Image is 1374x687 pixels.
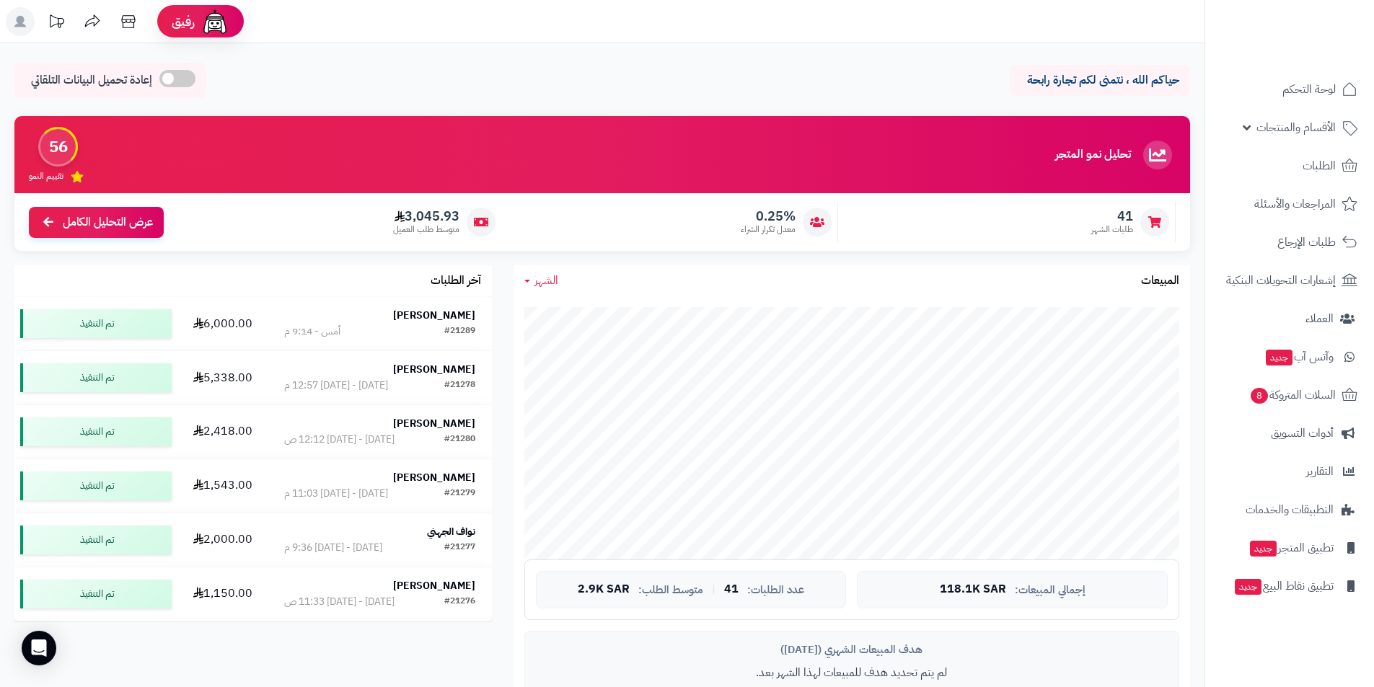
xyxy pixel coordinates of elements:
td: 2,000.00 [177,513,268,567]
a: تطبيق المتجرجديد [1214,531,1365,565]
span: إجمالي المبيعات: [1015,584,1085,596]
span: إشعارات التحويلات البنكية [1226,270,1336,291]
div: #21289 [444,324,475,339]
img: ai-face.png [201,7,229,36]
span: 118.1K SAR [940,583,1006,596]
span: المراجعات والأسئلة [1254,194,1336,214]
div: #21279 [444,487,475,501]
a: الطلبات [1214,149,1365,183]
div: تم التنفيذ [20,363,172,392]
td: 2,418.00 [177,405,268,458]
span: | [712,584,715,595]
span: 0.25% [741,208,796,224]
span: السلات المتروكة [1249,385,1336,405]
span: معدل تكرار الشراء [741,223,796,236]
div: [DATE] - [DATE] 11:33 ص [284,595,395,609]
h3: المبيعات [1141,275,1179,288]
div: تم التنفيذ [20,471,172,500]
div: تم التنفيذ [20,417,172,446]
a: التقارير [1214,454,1365,489]
div: تم التنفيذ [20,309,172,338]
div: [DATE] - [DATE] 11:03 م [284,487,388,501]
span: عرض التحليل الكامل [63,214,153,231]
div: تم التنفيذ [20,580,172,608]
span: الأقسام والمنتجات [1256,118,1336,138]
span: 41 [724,583,739,596]
span: الطلبات [1303,156,1336,176]
a: التطبيقات والخدمات [1214,492,1365,527]
div: تم التنفيذ [20,526,172,554]
span: التقارير [1306,461,1334,482]
span: تطبيق نقاط البيع [1233,576,1334,596]
strong: [PERSON_NAME] [393,578,475,593]
div: أمس - 9:14 م [284,324,340,339]
a: أدوات التسويق [1214,416,1365,451]
span: جديد [1250,541,1277,557]
a: إشعارات التحويلات البنكية [1214,263,1365,298]
h3: تحليل نمو المتجر [1055,149,1131,161]
a: السلات المتروكة8 [1214,378,1365,412]
span: وآتس آب [1264,347,1334,367]
a: وآتس آبجديد [1214,340,1365,374]
div: هدف المبيعات الشهري ([DATE]) [536,642,1168,657]
td: 5,338.00 [177,351,268,404]
span: 8 [1250,387,1269,404]
span: جديد [1266,350,1292,365]
a: لوحة التحكم [1214,72,1365,107]
span: العملاء [1305,309,1334,329]
a: طلبات الإرجاع [1214,225,1365,260]
td: 6,000.00 [177,297,268,350]
span: الشهر [534,272,558,289]
span: 2.9K SAR [578,583,630,596]
span: طلبات الإرجاع [1277,232,1336,252]
span: التطبيقات والخدمات [1246,500,1334,520]
span: أدوات التسويق [1271,423,1334,443]
span: متوسط الطلب: [638,584,703,596]
span: 41 [1091,208,1133,224]
span: عدد الطلبات: [747,584,804,596]
span: طلبات الشهر [1091,223,1133,236]
span: رفيق [172,13,195,30]
p: حياكم الله ، نتمنى لكم تجارة رابحة [1021,72,1179,89]
a: المراجعات والأسئلة [1214,187,1365,221]
div: [DATE] - [DATE] 12:57 م [284,378,388,393]
div: [DATE] - [DATE] 9:36 م [284,541,382,555]
a: تطبيق نقاط البيعجديد [1214,569,1365,603]
strong: [PERSON_NAME] [393,470,475,485]
span: لوحة التحكم [1282,79,1336,99]
span: 3,045.93 [393,208,459,224]
span: تقييم النمو [29,170,63,182]
div: Open Intercom Messenger [22,631,56,665]
strong: نواف الجهني [427,524,475,539]
a: الشهر [524,272,558,289]
span: تطبيق المتجر [1249,538,1334,558]
p: لم يتم تحديد هدف للمبيعات لهذا الشهر بعد. [536,665,1168,681]
span: متوسط طلب العميل [393,223,459,236]
div: #21277 [444,541,475,555]
img: logo-2.png [1276,17,1360,48]
strong: [PERSON_NAME] [393,416,475,431]
div: #21278 [444,378,475,393]
span: جديد [1235,579,1261,595]
a: تحديثات المنصة [38,7,74,40]
a: العملاء [1214,301,1365,336]
h3: آخر الطلبات [431,275,481,288]
span: إعادة تحميل البيانات التلقائي [31,72,152,89]
div: #21276 [444,595,475,609]
td: 1,150.00 [177,567,268,621]
div: #21280 [444,433,475,447]
td: 1,543.00 [177,459,268,513]
strong: [PERSON_NAME] [393,362,475,377]
div: [DATE] - [DATE] 12:12 ص [284,433,395,447]
strong: [PERSON_NAME] [393,308,475,323]
a: عرض التحليل الكامل [29,207,164,238]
